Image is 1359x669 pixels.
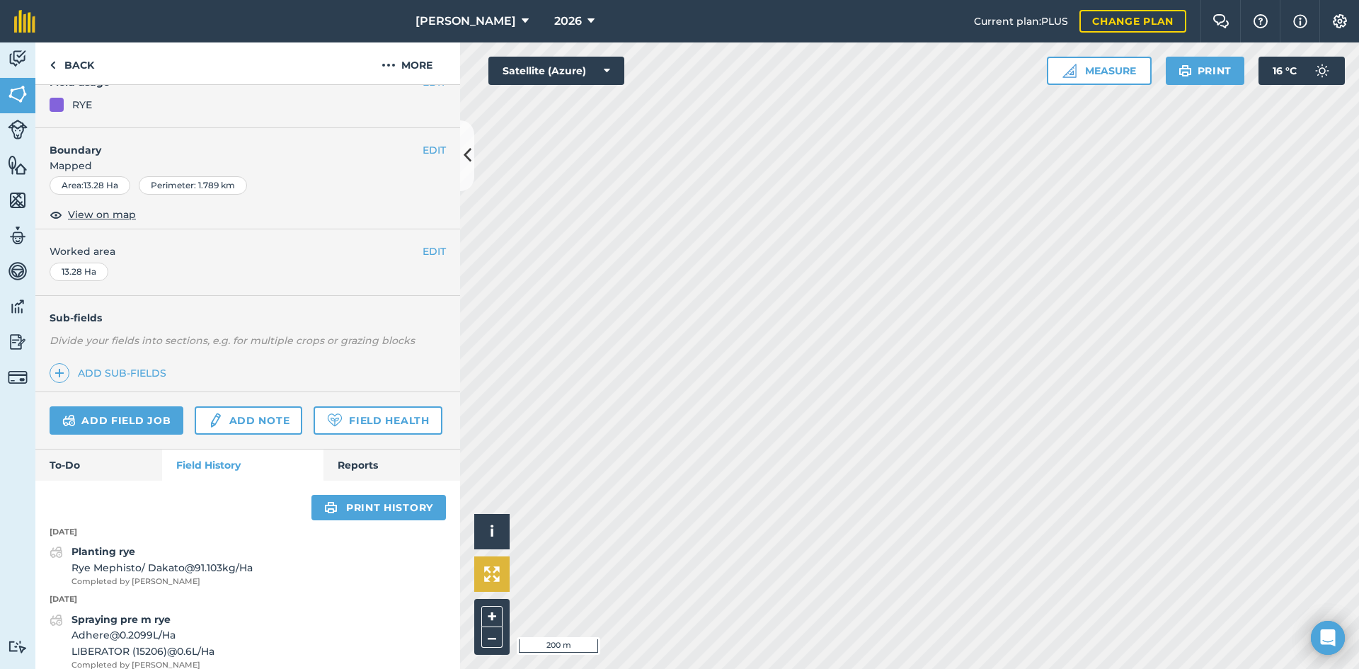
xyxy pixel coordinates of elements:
a: Add field job [50,406,183,435]
img: svg+xml;base64,PD94bWwgdmVyc2lvbj0iMS4wIiBlbmNvZGluZz0idXRmLTgiPz4KPCEtLSBHZW5lcmF0b3I6IEFkb2JlIE... [8,225,28,246]
img: svg+xml;base64,PHN2ZyB4bWxucz0iaHR0cDovL3d3dy53My5vcmcvMjAwMC9zdmciIHdpZHRoPSIxOSIgaGVpZ2h0PSIyNC... [1179,62,1192,79]
a: Reports [323,450,460,481]
img: svg+xml;base64,PD94bWwgdmVyc2lvbj0iMS4wIiBlbmNvZGluZz0idXRmLTgiPz4KPCEtLSBHZW5lcmF0b3I6IEFkb2JlIE... [8,367,28,387]
button: Satellite (Azure) [488,57,624,85]
button: – [481,627,503,648]
div: Area : 13.28 Ha [50,176,130,195]
img: Ruler icon [1062,64,1077,78]
img: Two speech bubbles overlapping with the left bubble in the forefront [1212,14,1229,28]
span: View on map [68,207,136,222]
span: i [490,522,494,540]
span: Worked area [50,244,446,259]
img: svg+xml;base64,PD94bWwgdmVyc2lvbj0iMS4wIiBlbmNvZGluZz0idXRmLTgiPz4KPCEtLSBHZW5lcmF0b3I6IEFkb2JlIE... [207,412,223,429]
h4: Sub-fields [35,310,460,326]
a: Back [35,42,108,84]
p: [DATE] [35,593,460,606]
button: View on map [50,206,136,223]
img: Four arrows, one pointing top left, one top right, one bottom right and the last bottom left [484,566,500,582]
button: Measure [1047,57,1152,85]
img: svg+xml;base64,PD94bWwgdmVyc2lvbj0iMS4wIiBlbmNvZGluZz0idXRmLTgiPz4KPCEtLSBHZW5lcmF0b3I6IEFkb2JlIE... [8,120,28,139]
img: svg+xml;base64,PHN2ZyB4bWxucz0iaHR0cDovL3d3dy53My5vcmcvMjAwMC9zdmciIHdpZHRoPSI1NiIgaGVpZ2h0PSI2MC... [8,154,28,176]
img: svg+xml;base64,PD94bWwgdmVyc2lvbj0iMS4wIiBlbmNvZGluZz0idXRmLTgiPz4KPCEtLSBHZW5lcmF0b3I6IEFkb2JlIE... [8,331,28,353]
img: svg+xml;base64,PHN2ZyB4bWxucz0iaHR0cDovL3d3dy53My5vcmcvMjAwMC9zdmciIHdpZHRoPSI1NiIgaGVpZ2h0PSI2MC... [8,190,28,211]
div: Perimeter : 1.789 km [139,176,247,195]
div: RYE [72,97,92,113]
span: Mapped [35,158,460,173]
strong: Planting rye [71,545,135,558]
p: [DATE] [35,526,460,539]
a: Print history [311,495,446,520]
img: svg+xml;base64,PD94bWwgdmVyc2lvbj0iMS4wIiBlbmNvZGluZz0idXRmLTgiPz4KPCEtLSBHZW5lcmF0b3I6IEFkb2JlIE... [8,48,28,69]
a: Field History [162,450,323,481]
button: i [474,514,510,549]
em: Divide your fields into sections, e.g. for multiple crops or grazing blocks [50,334,415,347]
div: 13.28 Ha [50,263,108,281]
span: [PERSON_NAME] [415,13,516,30]
span: Adhere @ 0.2099 L / Ha [71,627,214,643]
img: svg+xml;base64,PHN2ZyB4bWxucz0iaHR0cDovL3d3dy53My5vcmcvMjAwMC9zdmciIHdpZHRoPSIxNCIgaGVpZ2h0PSIyNC... [55,365,64,382]
img: svg+xml;base64,PHN2ZyB4bWxucz0iaHR0cDovL3d3dy53My5vcmcvMjAwMC9zdmciIHdpZHRoPSIxOCIgaGVpZ2h0PSIyNC... [50,206,62,223]
a: To-Do [35,450,162,481]
img: svg+xml;base64,PD94bWwgdmVyc2lvbj0iMS4wIiBlbmNvZGluZz0idXRmLTgiPz4KPCEtLSBHZW5lcmF0b3I6IEFkb2JlIE... [1308,57,1336,85]
button: More [354,42,460,84]
img: A cog icon [1331,14,1348,28]
span: 16 ° C [1273,57,1297,85]
img: svg+xml;base64,PD94bWwgdmVyc2lvbj0iMS4wIiBlbmNvZGluZz0idXRmLTgiPz4KPCEtLSBHZW5lcmF0b3I6IEFkb2JlIE... [8,640,28,653]
span: Rye Mephisto/ Dakato @ 91.103 kg / Ha [71,560,253,576]
a: Change plan [1079,10,1186,33]
img: svg+xml;base64,PHN2ZyB4bWxucz0iaHR0cDovL3d3dy53My5vcmcvMjAwMC9zdmciIHdpZHRoPSI1NiIgaGVpZ2h0PSI2MC... [8,84,28,105]
img: svg+xml;base64,PD94bWwgdmVyc2lvbj0iMS4wIiBlbmNvZGluZz0idXRmLTgiPz4KPCEtLSBHZW5lcmF0b3I6IEFkb2JlIE... [8,296,28,317]
strong: Spraying pre m rye [71,613,171,626]
h4: Boundary [35,128,423,158]
img: svg+xml;base64,PD94bWwgdmVyc2lvbj0iMS4wIiBlbmNvZGluZz0idXRmLTgiPz4KPCEtLSBHZW5lcmF0b3I6IEFkb2JlIE... [50,544,63,561]
div: Open Intercom Messenger [1311,621,1345,655]
span: Completed by [PERSON_NAME] [71,576,253,588]
button: EDIT [423,142,446,158]
button: 16 °C [1258,57,1345,85]
button: Print [1166,57,1245,85]
button: + [481,606,503,627]
img: svg+xml;base64,PHN2ZyB4bWxucz0iaHR0cDovL3d3dy53My5vcmcvMjAwMC9zdmciIHdpZHRoPSIxOSIgaGVpZ2h0PSIyNC... [324,499,338,516]
button: EDIT [423,244,446,259]
img: fieldmargin Logo [14,10,35,33]
img: svg+xml;base64,PHN2ZyB4bWxucz0iaHR0cDovL3d3dy53My5vcmcvMjAwMC9zdmciIHdpZHRoPSIyMCIgaGVpZ2h0PSIyNC... [382,57,396,74]
img: svg+xml;base64,PD94bWwgdmVyc2lvbj0iMS4wIiBlbmNvZGluZz0idXRmLTgiPz4KPCEtLSBHZW5lcmF0b3I6IEFkb2JlIE... [62,412,76,429]
span: LIBERATOR (15206) @ 0.6 L / Ha [71,644,214,659]
span: Current plan : PLUS [974,13,1068,29]
img: svg+xml;base64,PD94bWwgdmVyc2lvbj0iMS4wIiBlbmNvZGluZz0idXRmLTgiPz4KPCEtLSBHZW5lcmF0b3I6IEFkb2JlIE... [8,261,28,282]
a: Field Health [314,406,442,435]
span: 2026 [554,13,582,30]
img: A question mark icon [1252,14,1269,28]
a: Add note [195,406,302,435]
img: svg+xml;base64,PD94bWwgdmVyc2lvbj0iMS4wIiBlbmNvZGluZz0idXRmLTgiPz4KPCEtLSBHZW5lcmF0b3I6IEFkb2JlIE... [50,612,63,629]
a: Planting ryeRye Mephisto/ Dakato@91.103kg/HaCompleted by [PERSON_NAME] [50,544,253,588]
img: svg+xml;base64,PHN2ZyB4bWxucz0iaHR0cDovL3d3dy53My5vcmcvMjAwMC9zdmciIHdpZHRoPSI5IiBoZWlnaHQ9IjI0Ii... [50,57,56,74]
a: Add sub-fields [50,363,172,383]
img: svg+xml;base64,PHN2ZyB4bWxucz0iaHR0cDovL3d3dy53My5vcmcvMjAwMC9zdmciIHdpZHRoPSIxNyIgaGVpZ2h0PSIxNy... [1293,13,1307,30]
